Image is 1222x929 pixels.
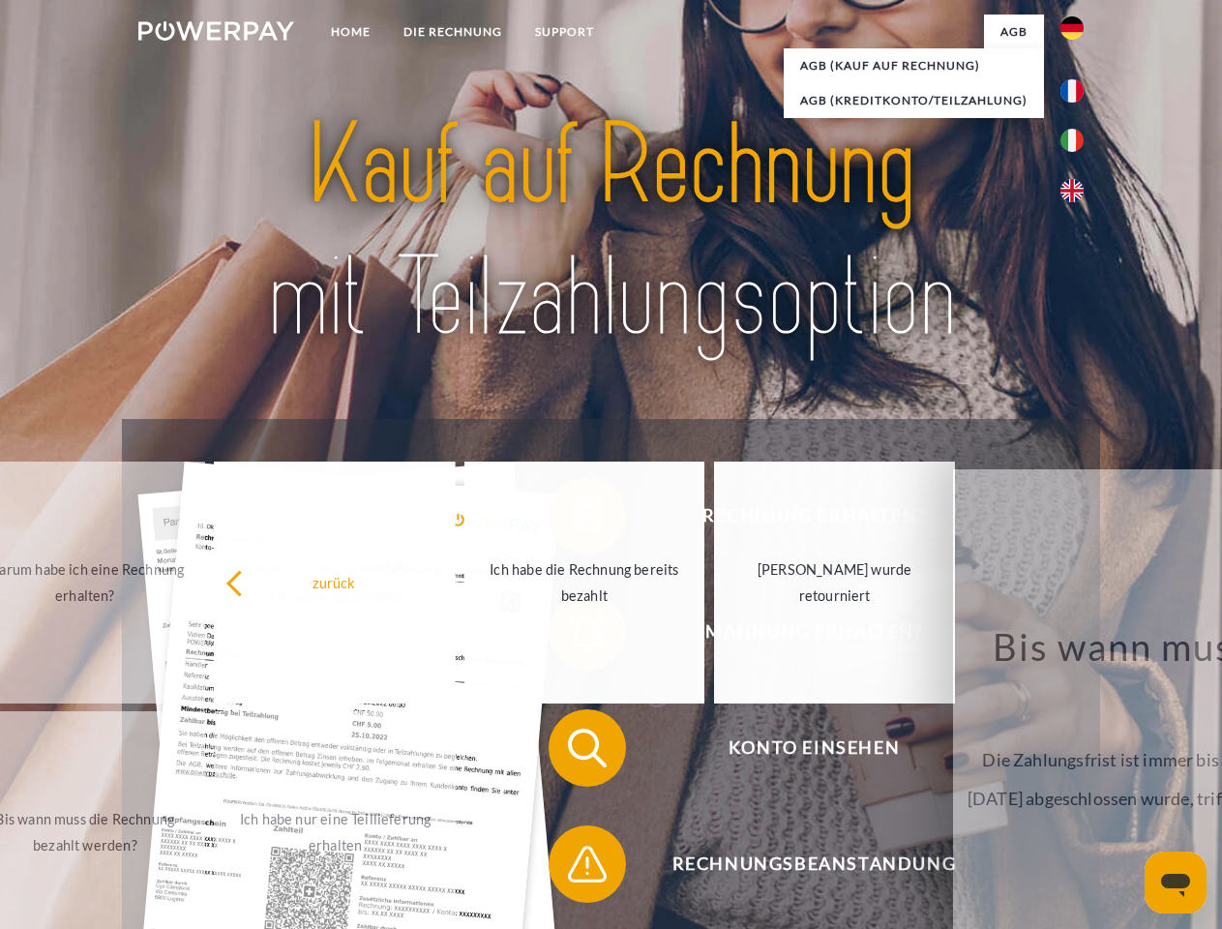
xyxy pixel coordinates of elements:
[549,825,1052,903] button: Rechnungsbeanstandung
[387,15,519,49] a: DIE RECHNUNG
[226,806,444,858] div: Ich habe nur eine Teillieferung erhalten
[225,569,443,595] div: zurück
[984,15,1044,49] a: agb
[784,83,1044,118] a: AGB (Kreditkonto/Teilzahlung)
[1060,16,1084,40] img: de
[185,93,1037,371] img: title-powerpay_de.svg
[563,840,611,888] img: qb_warning.svg
[1060,179,1084,202] img: en
[314,15,387,49] a: Home
[1145,852,1207,914] iframe: Button to launch messaging window
[138,21,294,41] img: logo-powerpay-white.svg
[577,825,1051,903] span: Rechnungsbeanstandung
[549,709,1052,787] button: Konto einsehen
[1060,129,1084,152] img: it
[577,709,1051,787] span: Konto einsehen
[563,724,611,772] img: qb_search.svg
[784,48,1044,83] a: AGB (Kauf auf Rechnung)
[476,556,694,609] div: Ich habe die Rechnung bereits bezahlt
[726,556,943,609] div: [PERSON_NAME] wurde retourniert
[519,15,611,49] a: SUPPORT
[1060,79,1084,103] img: fr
